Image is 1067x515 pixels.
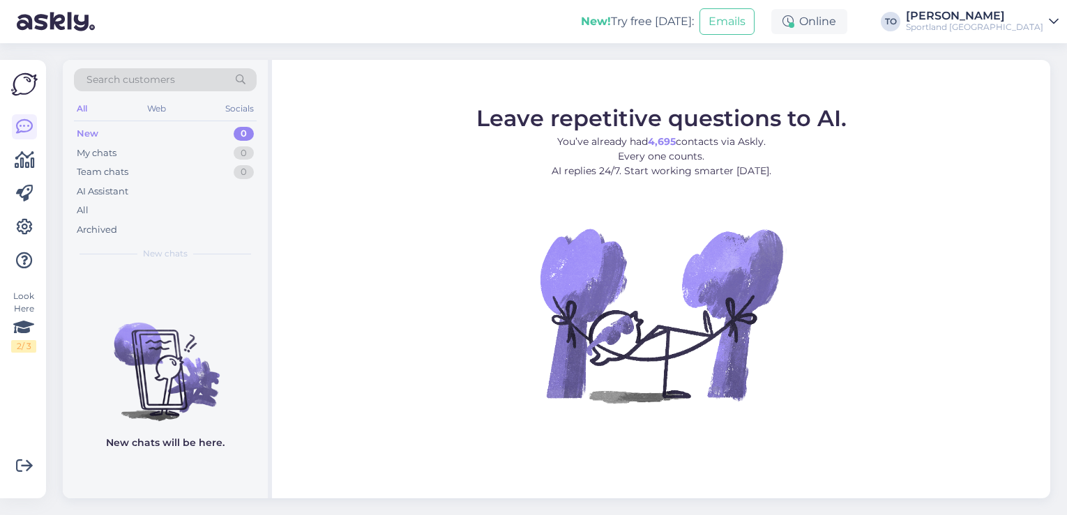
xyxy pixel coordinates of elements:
[74,100,90,118] div: All
[77,185,128,199] div: AI Assistant
[144,100,169,118] div: Web
[581,13,694,30] div: Try free [DATE]:
[106,436,225,450] p: New chats will be here.
[234,165,254,179] div: 0
[536,190,787,440] img: No Chat active
[77,165,128,179] div: Team chats
[63,298,268,423] img: No chats
[581,15,611,28] b: New!
[906,10,1059,33] a: [PERSON_NAME]Sportland [GEOGRAPHIC_DATA]
[476,134,847,178] p: You’ve already had contacts via Askly. Every one counts. AI replies 24/7. Start working smarter [...
[771,9,847,34] div: Online
[86,72,175,87] span: Search customers
[906,10,1043,22] div: [PERSON_NAME]
[222,100,257,118] div: Socials
[234,127,254,141] div: 0
[11,340,36,353] div: 2 / 3
[476,105,847,132] span: Leave repetitive questions to AI.
[648,135,676,148] b: 4,695
[699,8,755,35] button: Emails
[11,71,38,98] img: Askly Logo
[77,223,117,237] div: Archived
[881,12,900,31] div: TO
[143,247,188,260] span: New chats
[234,146,254,160] div: 0
[11,290,36,353] div: Look Here
[77,146,116,160] div: My chats
[77,203,89,217] div: All
[77,127,98,141] div: New
[906,22,1043,33] div: Sportland [GEOGRAPHIC_DATA]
